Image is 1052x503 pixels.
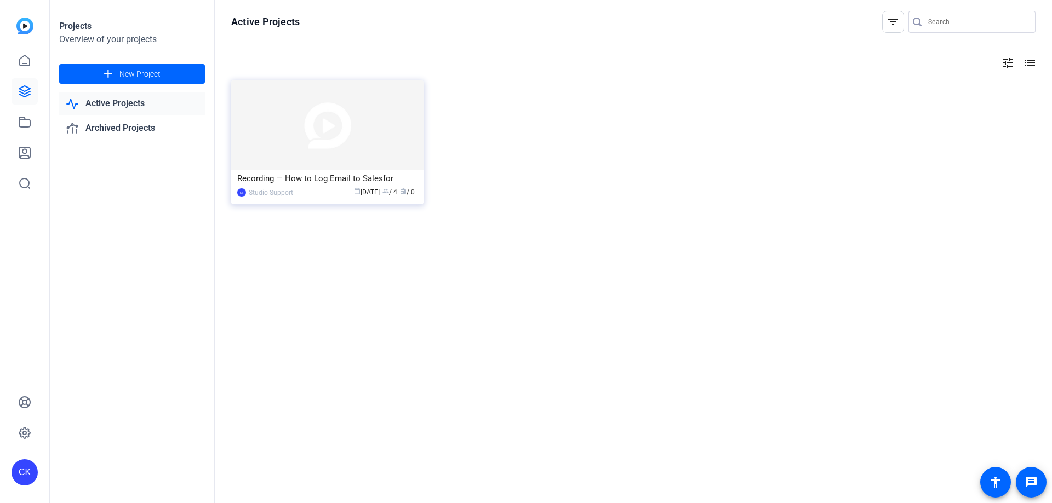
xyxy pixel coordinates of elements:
mat-icon: list [1022,56,1036,70]
img: blue-gradient.svg [16,18,33,34]
mat-icon: message [1025,476,1038,489]
input: Search [928,15,1027,28]
span: calendar_today [354,188,361,194]
button: New Project [59,64,205,84]
div: Studio Support [249,187,293,198]
a: Archived Projects [59,117,205,140]
div: SS [237,188,246,197]
mat-icon: add [101,67,115,81]
span: / 4 [382,188,397,196]
a: Active Projects [59,92,205,115]
mat-icon: tune [1001,56,1014,70]
span: [DATE] [354,188,380,196]
div: Overview of your projects [59,33,205,46]
div: Recording — How to Log Email to Salesfor [237,170,418,187]
span: New Project [119,68,161,80]
div: CK [12,459,38,485]
span: / 0 [400,188,415,196]
mat-icon: accessibility [989,476,1002,489]
div: Projects [59,20,205,33]
h1: Active Projects [231,15,300,28]
span: group [382,188,389,194]
mat-icon: filter_list [887,15,900,28]
span: radio [400,188,407,194]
